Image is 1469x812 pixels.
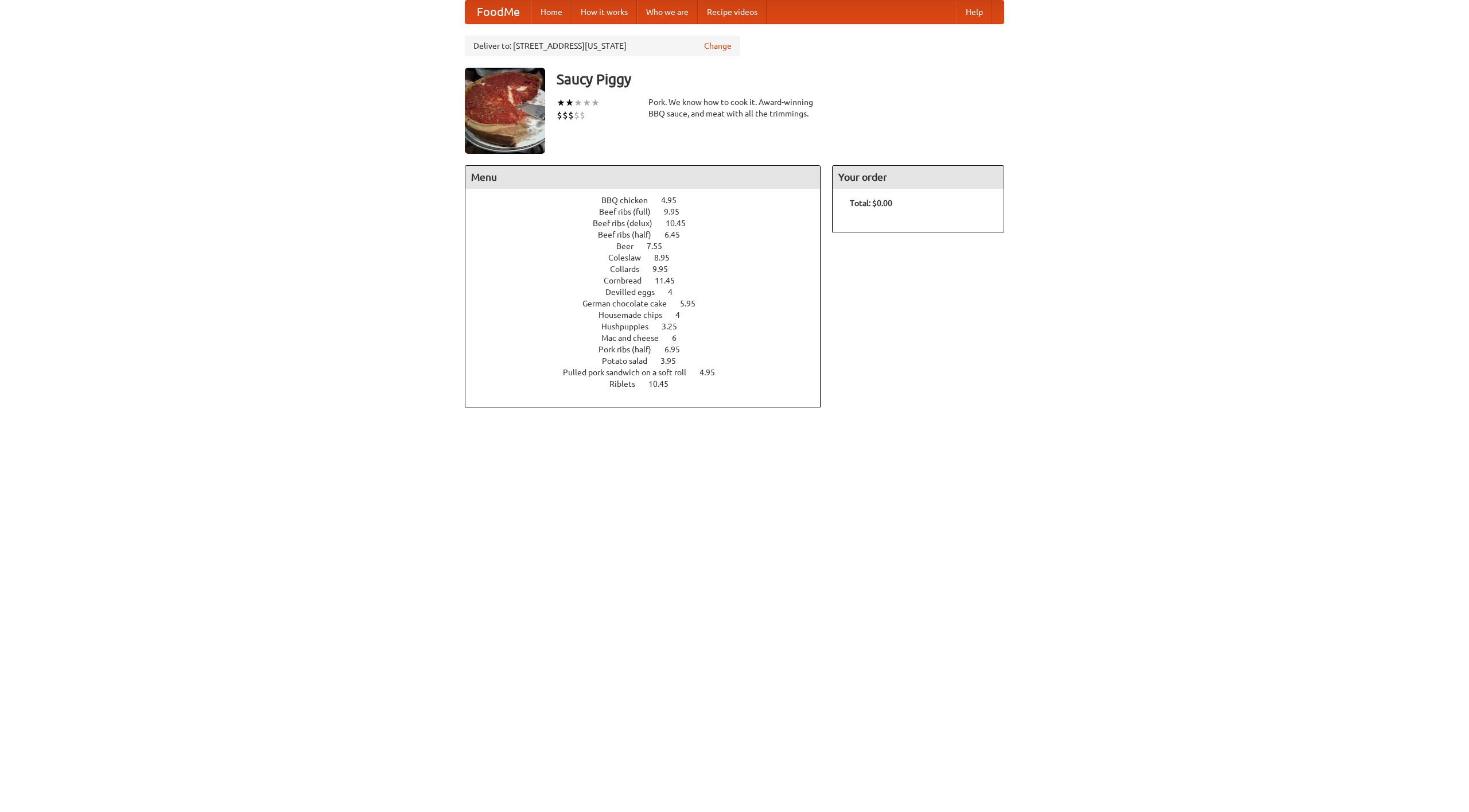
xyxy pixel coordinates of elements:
span: 11.45 [655,276,686,285]
li: ★ [582,96,591,109]
a: Pork ribs (half) 6.95 [599,345,701,354]
a: Beef ribs (full) 9.95 [599,207,701,216]
a: Cornbread 11.45 [604,276,696,285]
li: ★ [557,96,565,109]
span: 4 [668,287,684,297]
span: Beef ribs (half) [598,230,663,239]
span: Beer [616,242,645,251]
a: Change [704,40,732,52]
a: German chocolate cake 5.95 [582,299,717,308]
span: Potato salad [602,356,659,366]
span: Beef ribs (delux) [593,219,664,228]
span: 6 [672,333,688,343]
li: ★ [565,96,574,109]
a: Potato salad 3.95 [602,356,697,366]
span: Pork ribs (half) [599,345,663,354]
a: Housemade chips 4 [599,310,701,320]
h4: Menu [465,166,820,189]
span: 6.45 [664,230,691,239]
a: Pulled pork sandwich on a soft roll 4.95 [563,368,736,377]
span: 8.95 [654,253,681,262]
span: Coleslaw [608,253,652,262]
li: ★ [574,96,582,109]
span: Collards [610,265,651,274]
h4: Your order [833,166,1004,189]
a: Devilled eggs 4 [605,287,694,297]
div: Pork. We know how to cook it. Award-winning BBQ sauce, and meat with all the trimmings. [648,96,821,119]
a: Mac and cheese 6 [601,333,698,343]
span: Beef ribs (full) [599,207,662,216]
span: 9.95 [652,265,679,274]
img: angular.jpg [465,68,545,154]
a: Who we are [637,1,698,24]
span: 3.25 [662,322,689,331]
span: Riblets [609,379,647,388]
a: Beer 7.55 [616,242,683,251]
a: Hushpuppies 3.25 [601,322,698,331]
a: Coleslaw 8.95 [608,253,691,262]
span: 4 [675,310,691,320]
span: 6.95 [664,345,691,354]
li: $ [574,109,580,122]
span: German chocolate cake [582,299,678,308]
li: $ [568,109,574,122]
span: Pulled pork sandwich on a soft roll [563,368,698,377]
a: Help [957,1,992,24]
a: Home [531,1,572,24]
span: 10.45 [648,379,680,388]
a: Riblets 10.45 [609,379,690,388]
span: 5.95 [680,299,707,308]
span: 4.95 [699,368,726,377]
li: $ [562,109,568,122]
span: 10.45 [666,219,697,228]
li: $ [580,109,585,122]
a: Recipe videos [698,1,767,24]
a: Collards 9.95 [610,265,689,274]
div: Deliver to: [STREET_ADDRESS][US_STATE] [465,36,740,56]
span: Devilled eggs [605,287,666,297]
span: 3.95 [660,356,687,366]
span: Hushpuppies [601,322,660,331]
li: ★ [591,96,600,109]
span: Housemade chips [599,310,674,320]
span: Mac and cheese [601,333,670,343]
li: $ [557,109,562,122]
span: 7.55 [647,242,674,251]
a: Beef ribs (half) 6.45 [598,230,701,239]
a: BBQ chicken 4.95 [601,196,698,205]
a: How it works [572,1,637,24]
a: Beef ribs (delux) 10.45 [593,219,707,228]
b: Total: $0.00 [850,199,892,208]
span: BBQ chicken [601,196,659,205]
span: Cornbread [604,276,653,285]
a: FoodMe [465,1,531,24]
h3: Saucy Piggy [557,68,1004,91]
span: 9.95 [664,207,691,216]
span: 4.95 [661,196,688,205]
